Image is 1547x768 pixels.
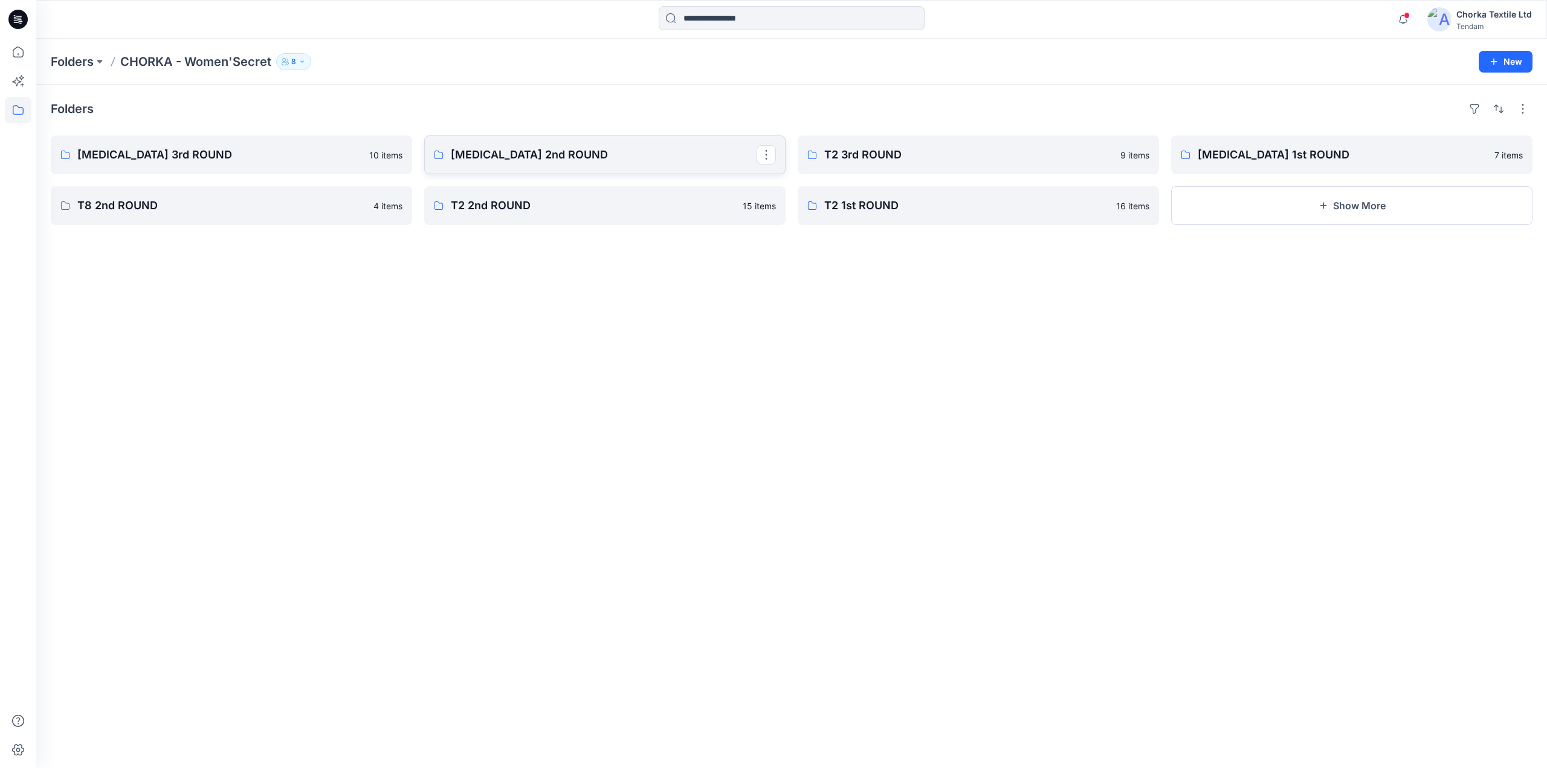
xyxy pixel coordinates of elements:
div: Tendam [1456,22,1532,31]
p: CHORKA - Women'Secret [120,53,271,70]
h4: Folders [51,102,94,116]
p: 16 items [1116,200,1149,212]
img: avatar [1427,7,1452,31]
a: [MEDICAL_DATA] 2nd ROUND [424,135,786,174]
a: Folders [51,53,94,70]
p: 7 items [1494,149,1523,161]
a: T2 2nd ROUND15 items [424,186,786,225]
a: [MEDICAL_DATA] 3rd ROUND10 items [51,135,412,174]
p: T8 2nd ROUND [77,197,366,214]
a: T2 1st ROUND16 items [798,186,1159,225]
p: T2 2nd ROUND [451,197,735,214]
p: 4 items [373,200,402,212]
p: 9 items [1120,149,1149,161]
p: 8 [291,55,296,68]
a: T8 2nd ROUND4 items [51,186,412,225]
p: T2 3rd ROUND [824,146,1113,163]
a: T2 3rd ROUND9 items [798,135,1159,174]
p: [MEDICAL_DATA] 2nd ROUND [451,146,757,163]
div: Chorka Textile Ltd [1456,7,1532,22]
button: 8 [276,53,311,70]
p: 10 items [369,149,402,161]
button: New [1479,51,1532,73]
button: Show More [1171,186,1532,225]
p: [MEDICAL_DATA] 1st ROUND [1198,146,1487,163]
p: T2 1st ROUND [824,197,1109,214]
p: 15 items [743,200,776,212]
a: [MEDICAL_DATA] 1st ROUND7 items [1171,135,1532,174]
p: [MEDICAL_DATA] 3rd ROUND [77,146,362,163]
